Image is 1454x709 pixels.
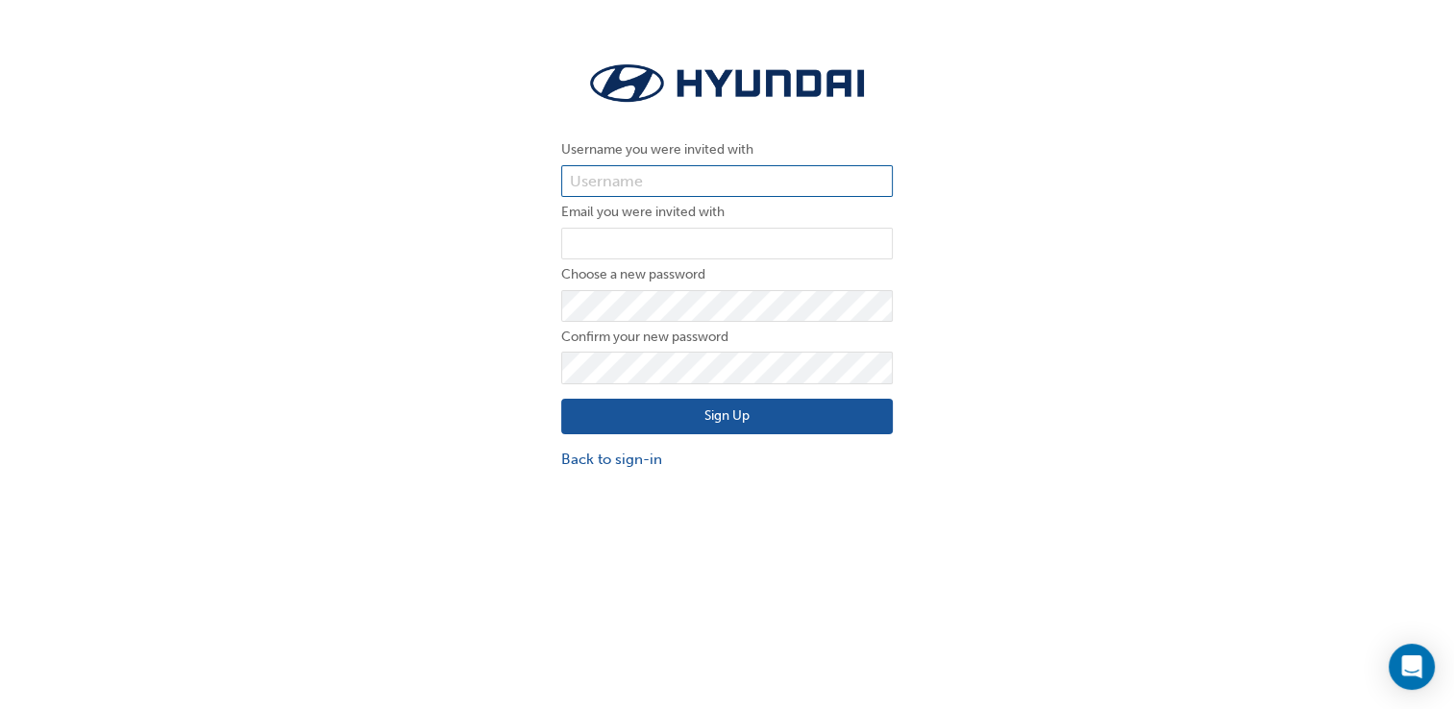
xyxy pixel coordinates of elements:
[561,58,893,110] img: Trak
[561,138,893,161] label: Username you were invited with
[561,399,893,435] button: Sign Up
[561,263,893,286] label: Choose a new password
[561,165,893,198] input: Username
[1389,644,1435,690] div: Open Intercom Messenger
[561,201,893,224] label: Email you were invited with
[561,449,893,471] a: Back to sign-in
[561,326,893,349] label: Confirm your new password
